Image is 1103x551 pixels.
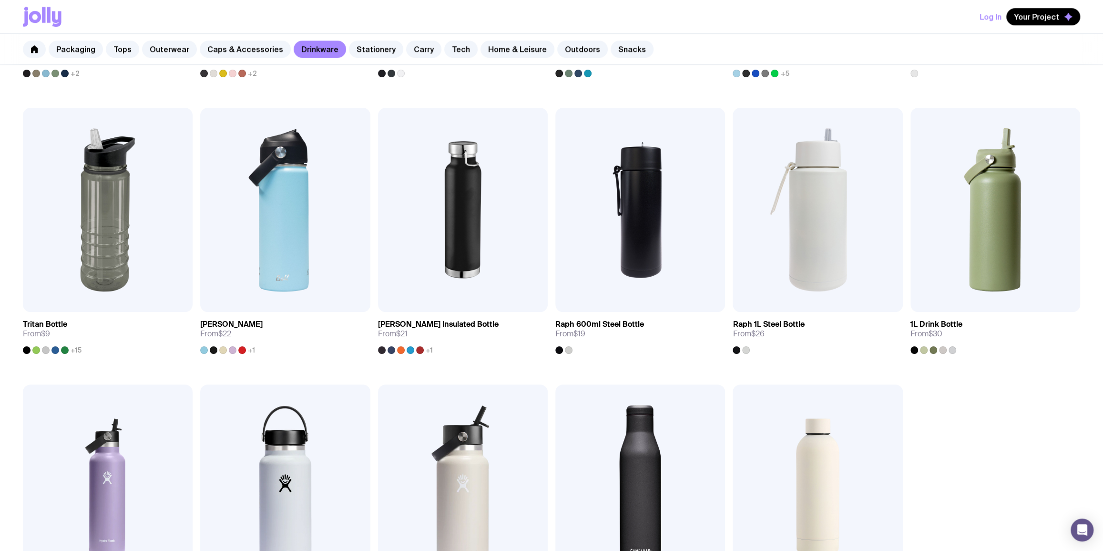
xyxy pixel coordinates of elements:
span: $9 [41,329,50,339]
a: Packaging [49,41,103,58]
span: +1 [248,346,255,354]
a: Stationery [349,41,403,58]
a: Tech [444,41,478,58]
span: From [378,329,408,339]
a: Raph 1L Steel BottleFrom$26 [733,312,902,354]
span: +5 [780,70,789,77]
a: Tops [106,41,139,58]
span: +15 [71,346,82,354]
button: Log In [980,8,1001,25]
span: Your Project [1014,12,1059,21]
span: $30 [929,329,942,339]
span: From [555,329,585,339]
span: +1 [426,346,433,354]
a: Home & Leisure [480,41,554,58]
span: From [200,329,231,339]
div: Open Intercom Messenger [1071,519,1093,541]
span: From [733,329,764,339]
h3: Raph 1L Steel Bottle [733,320,804,329]
span: $19 [573,329,585,339]
span: +2 [248,70,257,77]
a: Snacks [611,41,654,58]
h3: [PERSON_NAME] Insulated Bottle [378,320,499,329]
span: From [910,329,942,339]
a: Outerwear [142,41,197,58]
a: Tritan BottleFrom$9+15 [23,312,193,354]
a: Outdoors [557,41,608,58]
a: [PERSON_NAME]From$22+1 [200,312,370,354]
button: Your Project [1006,8,1080,25]
span: $26 [751,329,764,339]
h3: Raph 600ml Steel Bottle [555,320,644,329]
a: 1L Drink BottleFrom$30 [910,312,1080,354]
span: +2 [71,70,80,77]
span: $22 [218,329,231,339]
a: [PERSON_NAME] Insulated BottleFrom$21+1 [378,312,548,354]
a: Caps & Accessories [200,41,291,58]
a: Raph 600ml Steel BottleFrom$19 [555,312,725,354]
a: Drinkware [294,41,346,58]
span: From [23,329,50,339]
h3: 1L Drink Bottle [910,320,962,329]
span: $21 [396,329,408,339]
a: Carry [406,41,441,58]
h3: Tritan Bottle [23,320,67,329]
h3: [PERSON_NAME] [200,320,263,329]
